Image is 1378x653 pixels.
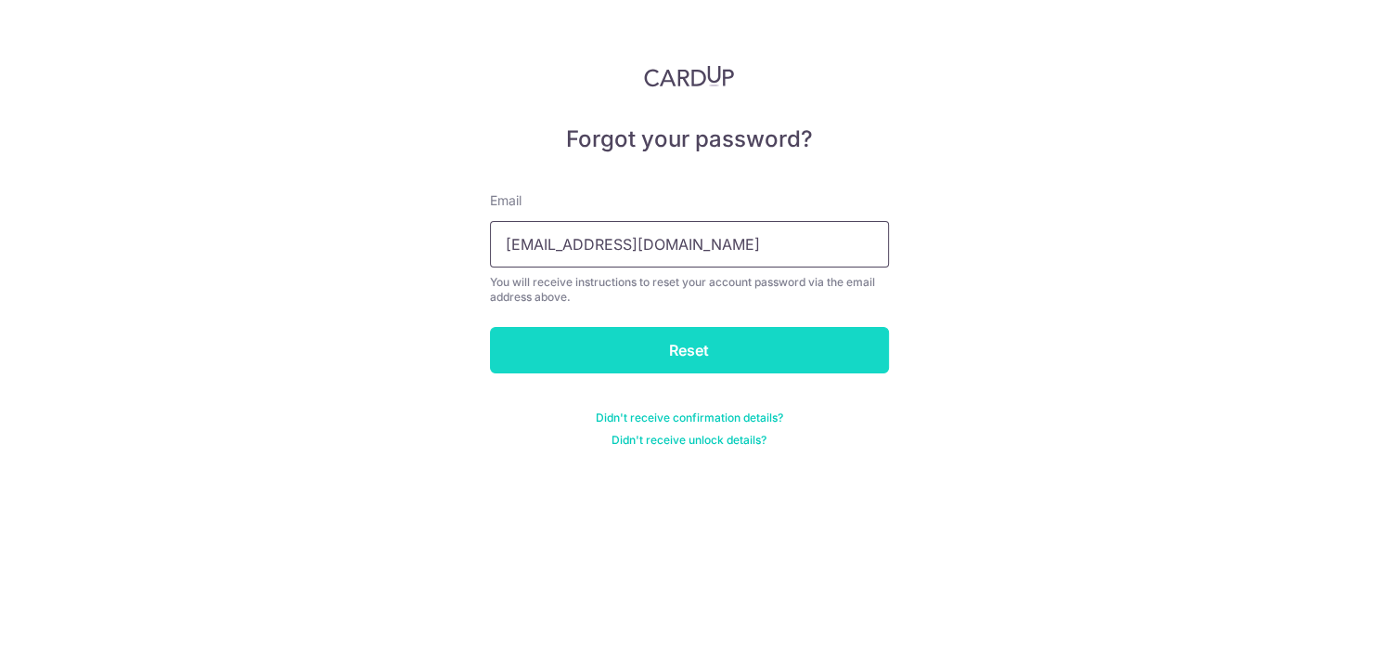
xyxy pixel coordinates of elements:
div: You will receive instructions to reset your account password via the email address above. [490,275,889,305]
input: Enter your Email [490,221,889,268]
a: Didn't receive confirmation details? [596,411,783,425]
img: CardUp Logo [644,65,735,87]
input: Reset [490,327,889,373]
label: Email [490,191,522,210]
h5: Forgot your password? [490,124,889,154]
a: Didn't receive unlock details? [612,433,766,448]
